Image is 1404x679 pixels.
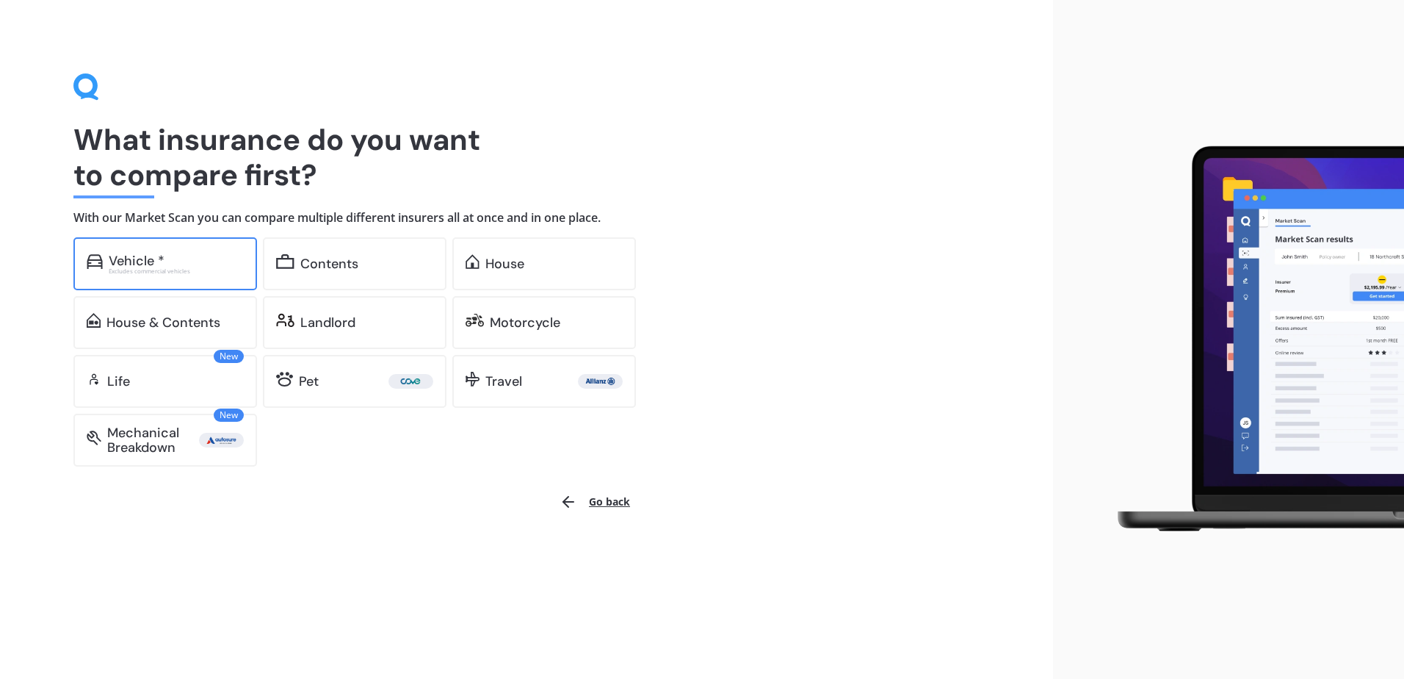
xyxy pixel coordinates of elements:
[485,374,522,389] div: Travel
[276,254,294,269] img: content.01f40a52572271636b6f.svg
[109,254,164,268] div: Vehicle *
[299,374,319,389] div: Pet
[1096,137,1404,542] img: laptop.webp
[276,313,294,328] img: landlord.470ea2398dcb263567d0.svg
[485,256,524,271] div: House
[87,431,101,445] img: mbi.6615ef239df2212c2848.svg
[466,313,484,328] img: motorbike.c49f395e5a6966510904.svg
[106,315,220,330] div: House & Contents
[109,268,244,274] div: Excludes commercial vehicles
[300,256,358,271] div: Contents
[87,372,101,387] img: life.f720d6a2d7cdcd3ad642.svg
[466,372,480,387] img: travel.bdda8d6aa9c3f12c5fe2.svg
[107,374,130,389] div: Life
[73,210,980,226] h4: With our Market Scan you can compare multiple different insurers all at once and in one place.
[391,374,430,389] img: Cove.webp
[214,409,244,422] span: New
[466,254,480,269] img: home.91c183c226a05b4dc763.svg
[87,254,103,269] img: car.f15378c7a67c060ca3f3.svg
[73,122,980,193] h1: What insurance do you want to compare first?
[202,433,241,448] img: Autosure.webp
[551,484,639,520] button: Go back
[263,355,446,408] a: Pet
[107,425,199,455] div: Mechanical Breakdown
[490,315,560,330] div: Motorcycle
[87,313,101,328] img: home-and-contents.b802091223b8502ef2dd.svg
[214,350,244,363] span: New
[581,374,620,389] img: Allianz.webp
[300,315,355,330] div: Landlord
[276,372,293,387] img: pet.71f96884985775575a0d.svg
